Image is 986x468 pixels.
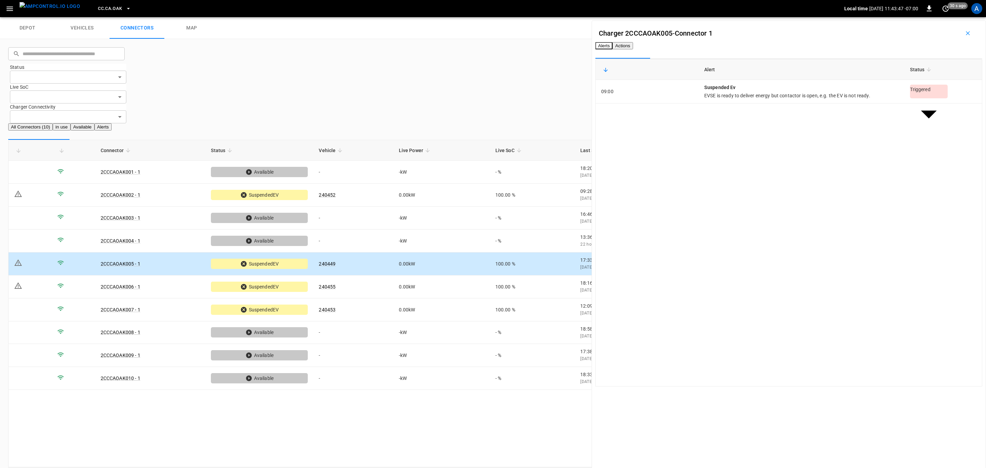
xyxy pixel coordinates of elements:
a: connectors [110,17,164,39]
p: 18:33 [580,371,700,378]
div: SuspendedEV [211,305,308,315]
button: Alerts [595,42,612,49]
td: 0.00 kW [393,275,490,298]
td: - [313,344,393,367]
a: 2CCCAOAK003 - 1 [101,215,140,221]
a: 240455 [319,284,336,290]
td: 100.00 % [490,184,575,207]
div: SuspendedEV [211,190,308,200]
td: - kW [393,230,490,253]
a: 2CCCAOAK009 - 1 [101,353,140,358]
p: 12:09 [580,303,700,309]
div: SuspendedEV [211,282,308,292]
td: - % [490,161,575,184]
label: Charger Connectivity [10,103,126,110]
span: Live SoC [495,146,523,155]
span: Live Power [399,146,432,155]
div: Available [211,350,308,360]
a: 2CCCAOAK008 - 1 [101,330,140,335]
div: suspended ev [704,84,899,91]
span: [DATE] [580,334,593,338]
img: ampcontrol.io logo [20,2,80,11]
a: map [164,17,219,39]
td: 0.00 kW [393,184,490,207]
p: 18:58 [580,325,700,332]
span: 30 s ago [948,2,968,9]
div: Available [211,327,308,337]
span: Last Session Start [580,146,630,155]
td: - % [490,367,575,390]
p: 17:33 [580,257,700,263]
td: - % [490,230,575,253]
p: [DATE] 11:43:47 -07:00 [869,5,918,12]
label: Status [10,64,126,71]
a: Connector 1 [675,29,712,37]
span: [DATE] [580,311,593,316]
a: 2CCCAOAK010 - 1 [101,375,140,381]
td: - % [490,207,575,230]
td: - [313,207,393,230]
div: Available [211,373,308,383]
td: - kW [393,344,490,367]
p: 09:28 [580,188,700,195]
a: 2CCCAOAK005 - 1 [101,261,140,267]
a: 2CCCAOAK001 - 1 [101,169,140,175]
span: [DATE] [580,356,593,361]
td: - % [490,344,575,367]
h6: - [599,28,712,39]
p: 17:38 [580,348,700,355]
span: [DATE] [580,196,593,201]
a: Charger 2CCCAOAK005 [599,29,672,37]
a: 240453 [319,307,336,312]
a: 2CCCAOAK006 - 1 [101,284,140,290]
td: - kW [393,161,490,184]
span: [DATE] [580,219,593,224]
span: Vehicle [319,146,344,155]
div: Available [211,213,308,223]
span: 22 hours ago [580,242,607,247]
td: 0.00 kW [393,298,490,321]
span: Status [211,146,234,155]
span: CC.CA.OAK [98,5,122,13]
p: Local time [844,5,868,12]
td: - kW [393,207,490,230]
span: Status [910,65,933,74]
td: 100.00 % [490,253,575,275]
span: [DATE] [580,288,593,293]
div: profile-icon [971,3,982,14]
div: Available [211,236,308,246]
div: SuspendedEV [211,259,308,269]
span: [DATE] [580,379,593,384]
span: [DATE] [580,173,593,178]
td: 0.00 kW [393,253,490,275]
button: Alerts [94,123,112,131]
span: Connector [101,146,132,155]
div: Triggered [910,85,956,95]
a: 2CCCAOAK007 - 1 [101,307,140,312]
button: set refresh interval [940,3,951,14]
div: Connectors submenus tabs [595,42,982,49]
button: in use [53,123,71,131]
label: Live SoC [10,84,126,90]
p: 18:20 [580,165,700,172]
td: - kW [393,321,490,344]
button: Available [71,123,94,131]
td: 100.00 % [490,275,575,298]
button: All Connectors (10) [8,123,53,131]
td: - % [490,321,575,344]
td: - [313,230,393,253]
a: 240452 [319,192,336,198]
p: 18:16 [580,280,700,286]
div: Available [211,167,308,177]
td: - [313,161,393,184]
td: 100.00 % [490,298,575,321]
p: 16:46 [580,211,700,218]
a: vehicles [55,17,110,39]
td: - [313,321,393,344]
a: 240449 [319,261,336,267]
th: Alert [699,59,905,80]
p: 13:36 [580,234,700,241]
a: 2CCCAOAK004 - 1 [101,238,140,244]
td: 09:00 [596,80,699,103]
button: Actions [612,42,633,49]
